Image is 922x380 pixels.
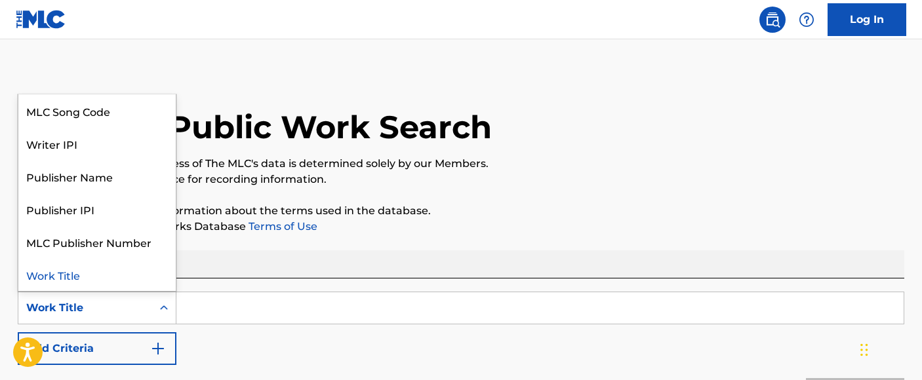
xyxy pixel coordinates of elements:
div: Work Title [26,300,144,316]
div: Publisher IPI [18,193,176,225]
button: Add Criteria [18,332,176,365]
p: It is not an authoritative source for recording information. [18,172,904,187]
a: Terms of Use [246,220,317,233]
div: Writer IPI [18,127,176,160]
a: Log In [828,3,906,36]
img: search [765,12,780,28]
p: The accuracy and completeness of The MLC's data is determined solely by our Members. [18,156,904,172]
img: 9d2ae6d4665cec9f34b9.svg [150,341,166,356]
img: help [799,12,814,28]
div: MLC Song Code [18,94,176,127]
a: Public Search [759,7,786,33]
iframe: Chat Widget [856,317,922,380]
div: Help [793,7,820,33]
p: Please for more information about the terms used in the database. [18,203,904,219]
div: Publisher Name [18,160,176,193]
p: Please review the Musical Works Database [18,219,904,235]
img: MLC Logo [16,10,66,29]
div: Drag [860,330,868,370]
div: Work Title [18,258,176,291]
h1: The MLC Public Work Search [18,107,492,147]
div: MLC Publisher Number [18,225,176,258]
